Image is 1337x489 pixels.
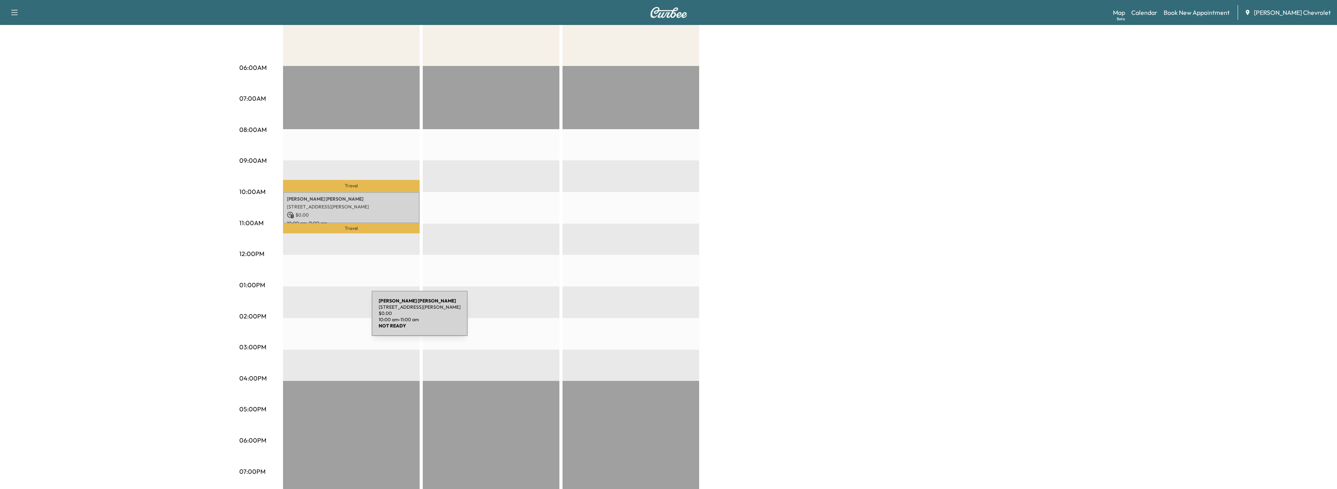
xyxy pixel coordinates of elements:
a: Calendar [1131,8,1157,17]
p: Travel [283,180,420,192]
p: 03:00PM [239,342,266,352]
p: 08:00AM [239,125,267,134]
a: MapBeta [1113,8,1125,17]
p: 10:00 am - 11:00 am [379,317,461,323]
p: $ 0.00 [379,310,461,317]
p: [STREET_ADDRESS][PERSON_NAME] [287,204,416,210]
p: 06:00AM [239,63,267,72]
p: [STREET_ADDRESS][PERSON_NAME] [379,304,461,310]
p: Travel [283,223,420,233]
p: 05:00PM [239,404,266,414]
p: $ 0.00 [287,212,416,219]
p: 01:00PM [239,280,265,290]
p: 10:00AM [239,187,265,196]
p: 06:00PM [239,436,266,445]
p: [PERSON_NAME] [PERSON_NAME] [287,196,416,202]
p: 07:00AM [239,94,266,103]
b: NOT READY [379,323,406,329]
div: Beta [1117,16,1125,22]
p: 11:00AM [239,218,263,228]
span: [PERSON_NAME] Chevrolet [1254,8,1331,17]
img: Curbee Logo [650,7,687,18]
p: 10:00 am - 11:00 am [287,220,416,226]
a: Book New Appointment [1164,8,1230,17]
p: 12:00PM [239,249,264,258]
p: 04:00PM [239,373,267,383]
p: 09:00AM [239,156,267,165]
p: 02:00PM [239,311,266,321]
p: 07:00PM [239,467,265,476]
b: [PERSON_NAME] [PERSON_NAME] [379,298,456,304]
